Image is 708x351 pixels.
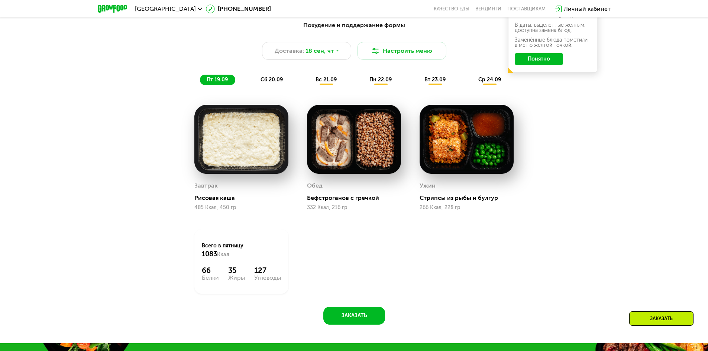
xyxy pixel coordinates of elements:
[369,77,392,83] span: пн 22.09
[307,180,323,191] div: Обед
[475,6,501,12] a: Вендинги
[254,266,281,275] div: 127
[194,205,288,211] div: 485 Ккал, 450 гр
[564,4,611,13] div: Личный кабинет
[228,266,245,275] div: 35
[217,251,229,258] span: Ккал
[515,53,563,65] button: Понятно
[228,275,245,281] div: Жиры
[194,194,294,202] div: Рисовая каша
[629,311,694,326] div: Заказать
[261,77,283,83] span: сб 20.09
[134,21,574,30] div: Похудение и поддержание формы
[305,46,334,55] span: 18 сен, чт
[135,6,196,12] span: [GEOGRAPHIC_DATA]
[316,77,337,83] span: вс 21.09
[434,6,469,12] a: Качество еды
[194,180,218,191] div: Завтрак
[275,46,304,55] span: Доставка:
[420,205,514,211] div: 266 Ккал, 228 гр
[323,307,385,325] button: Заказать
[307,194,407,202] div: Бефстроганов с гречкой
[307,205,401,211] div: 332 Ккал, 216 гр
[478,77,501,83] span: ср 24.09
[420,180,436,191] div: Ужин
[202,242,281,259] div: Всего в пятницу
[515,23,591,33] div: В даты, выделенные желтым, доступна замена блюд.
[424,77,446,83] span: вт 23.09
[206,4,271,13] a: [PHONE_NUMBER]
[507,6,546,12] div: поставщикам
[207,77,228,83] span: пт 19.09
[202,266,219,275] div: 66
[515,38,591,48] div: Заменённые блюда пометили в меню жёлтой точкой.
[202,275,219,281] div: Белки
[357,42,446,60] button: Настроить меню
[420,194,520,202] div: Стрипсы из рыбы и булгур
[254,275,281,281] div: Углеводы
[202,250,217,258] span: 1083
[515,13,591,18] div: Ваше меню на эту неделю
